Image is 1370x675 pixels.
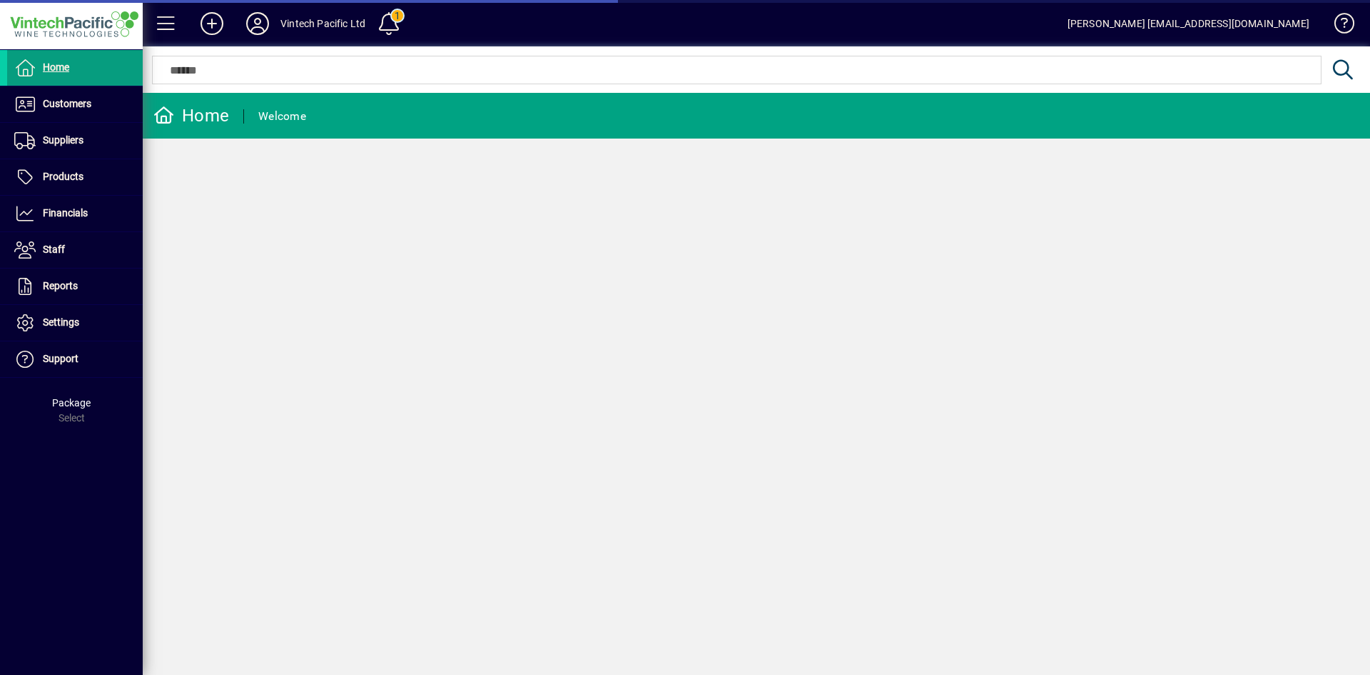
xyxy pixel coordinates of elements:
span: Home [43,61,69,73]
span: Settings [43,316,79,328]
span: Suppliers [43,134,83,146]
span: Customers [43,98,91,109]
div: Home [153,104,229,127]
div: [PERSON_NAME] [EMAIL_ADDRESS][DOMAIN_NAME] [1067,12,1309,35]
span: Products [43,171,83,182]
a: Reports [7,269,143,304]
a: Support [7,341,143,377]
div: Vintech Pacific Ltd [280,12,365,35]
span: Financials [43,207,88,219]
span: Package [52,397,91,409]
a: Staff [7,232,143,268]
a: Financials [7,196,143,231]
a: Products [7,159,143,195]
div: Welcome [258,105,306,128]
span: Staff [43,244,65,255]
button: Add [189,11,235,36]
button: Profile [235,11,280,36]
a: Knowledge Base [1324,3,1352,49]
span: Reports [43,280,78,291]
a: Customers [7,86,143,122]
a: Settings [7,305,143,341]
span: Support [43,353,78,364]
a: Suppliers [7,123,143,159]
